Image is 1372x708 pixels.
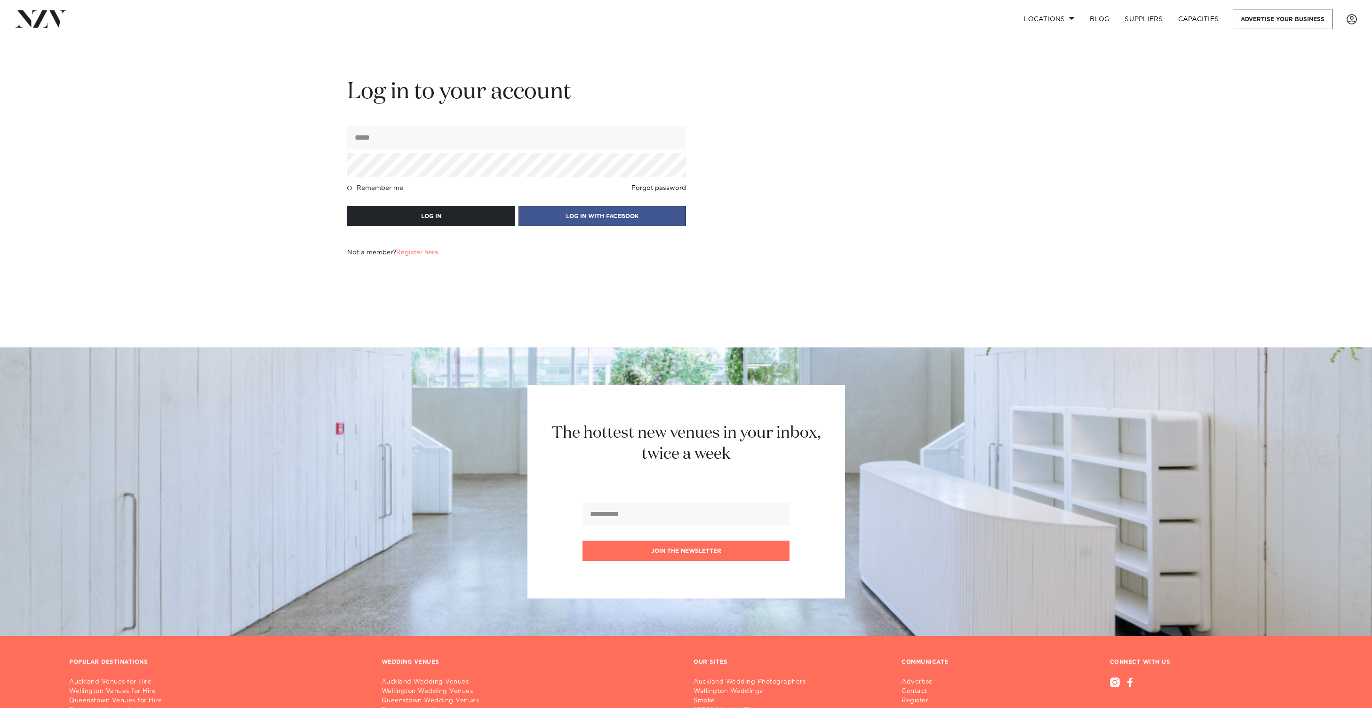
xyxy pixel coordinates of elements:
[518,206,686,226] button: LOG IN WITH FACEBOOK
[1110,659,1303,666] h3: CONNECT WITH US
[15,10,66,27] img: nzv-logo.png
[518,212,686,220] a: LOG IN WITH FACEBOOK
[1171,9,1227,29] a: Capacities
[69,677,367,687] a: Auckland Venues for Hire
[631,184,686,192] a: Forgot password
[69,687,367,696] a: Wellington Venues for Hire
[69,659,148,666] h3: POPULAR DESTINATIONS
[1016,9,1082,29] a: Locations
[582,541,790,561] button: Join the newsletter
[694,659,728,666] h3: OUR SITES
[1117,9,1170,29] a: SUPPLIERS
[382,677,679,687] a: Auckland Wedding Venues
[694,687,813,696] a: Wellington Weddings
[396,249,438,256] a: Register here
[1233,9,1332,29] a: Advertise your business
[347,78,686,107] h2: Log in to your account
[382,659,439,666] h3: WEDDING VENUES
[901,696,971,706] a: Register
[901,659,949,666] h3: COMMUNICATE
[901,687,971,696] a: Contact
[901,677,971,687] a: Advertise
[694,696,813,706] a: Smoke
[357,184,403,192] h4: Remember me
[540,423,832,465] h2: The hottest new venues in your inbox, twice a week
[382,687,679,696] a: Wellington Wedding Venues
[694,677,813,687] a: Auckland Wedding Photographers
[1082,9,1117,29] a: BLOG
[347,206,515,226] button: LOG IN
[382,696,679,706] a: Queenstown Wedding Venues
[69,696,367,706] a: Queenstown Venues for Hire
[347,249,439,256] h4: Not a member? .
